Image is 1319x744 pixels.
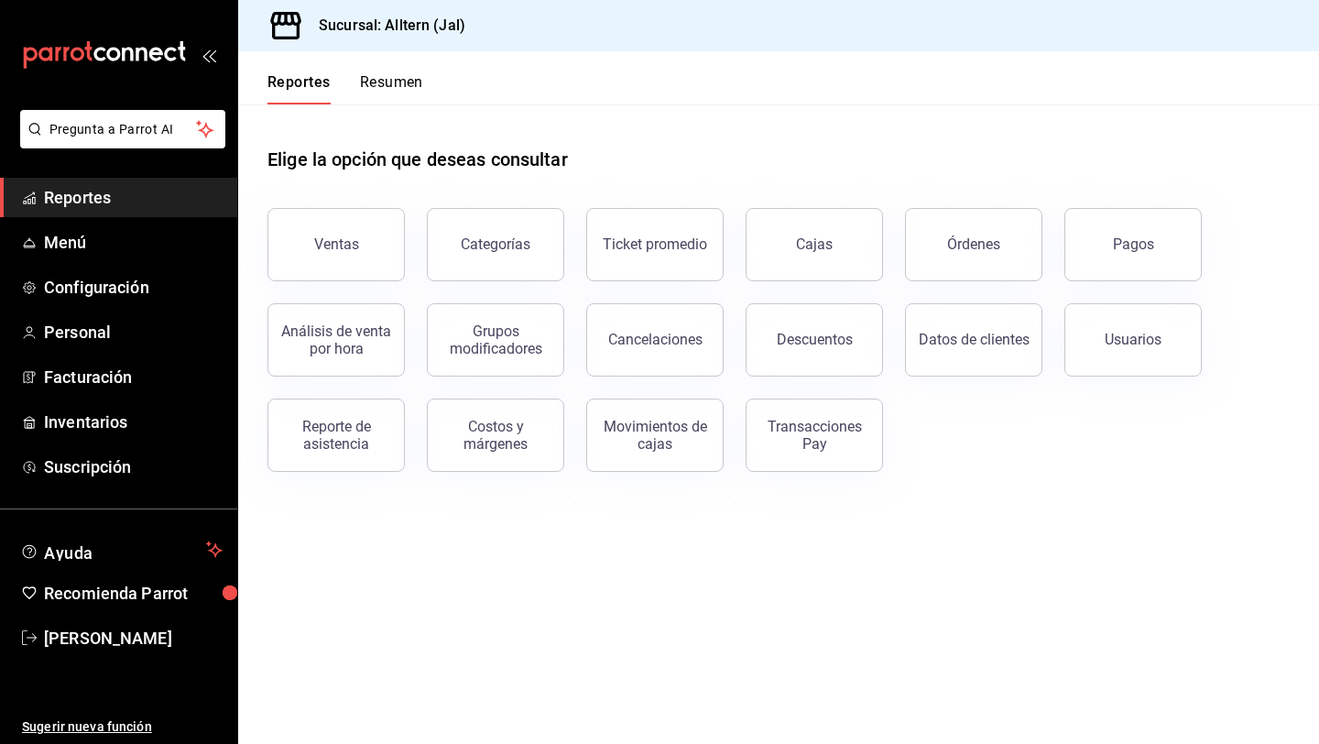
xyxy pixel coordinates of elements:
h3: Sucursal: Alltern (Jal) [304,15,465,37]
span: Configuración [44,275,223,300]
div: navigation tabs [267,73,423,104]
button: Ventas [267,208,405,281]
span: [PERSON_NAME] [44,626,223,651]
div: Ticket promedio [603,235,707,253]
button: Cancelaciones [586,303,724,377]
button: Pagos [1064,208,1202,281]
div: Cajas [796,234,834,256]
span: Personal [44,320,223,345]
button: Reportes [267,73,331,104]
span: Facturación [44,365,223,389]
span: Menú [44,230,223,255]
button: Ticket promedio [586,208,724,281]
span: Pregunta a Parrot AI [49,120,197,139]
span: Ayuda [44,539,199,561]
div: Grupos modificadores [439,323,552,357]
button: Grupos modificadores [427,303,564,377]
span: Sugerir nueva función [22,717,223,737]
div: Costos y márgenes [439,418,552,453]
div: Cancelaciones [608,331,703,348]
button: Transacciones Pay [746,399,883,472]
button: Pregunta a Parrot AI [20,110,225,148]
button: open_drawer_menu [202,48,216,62]
div: Usuarios [1105,331,1161,348]
div: Movimientos de cajas [598,418,712,453]
span: Reportes [44,185,223,210]
button: Usuarios [1064,303,1202,377]
div: Análisis de venta por hora [279,323,393,357]
span: Recomienda Parrot [44,581,223,606]
button: Datos de clientes [905,303,1042,377]
div: Órdenes [947,235,1000,253]
span: Inventarios [44,410,223,434]
button: Descuentos [746,303,883,377]
div: Pagos [1113,235,1154,253]
a: Cajas [746,208,883,281]
button: Resumen [360,73,423,104]
div: Ventas [314,235,359,253]
button: Movimientos de cajas [586,399,724,472]
button: Categorías [427,208,564,281]
div: Categorías [461,235,530,253]
div: Datos de clientes [919,331,1030,348]
h1: Elige la opción que deseas consultar [267,146,568,173]
div: Transacciones Pay [758,418,871,453]
span: Suscripción [44,454,223,479]
div: Reporte de asistencia [279,418,393,453]
a: Pregunta a Parrot AI [13,133,225,152]
button: Reporte de asistencia [267,399,405,472]
button: Costos y márgenes [427,399,564,472]
div: Descuentos [777,331,853,348]
button: Órdenes [905,208,1042,281]
button: Análisis de venta por hora [267,303,405,377]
